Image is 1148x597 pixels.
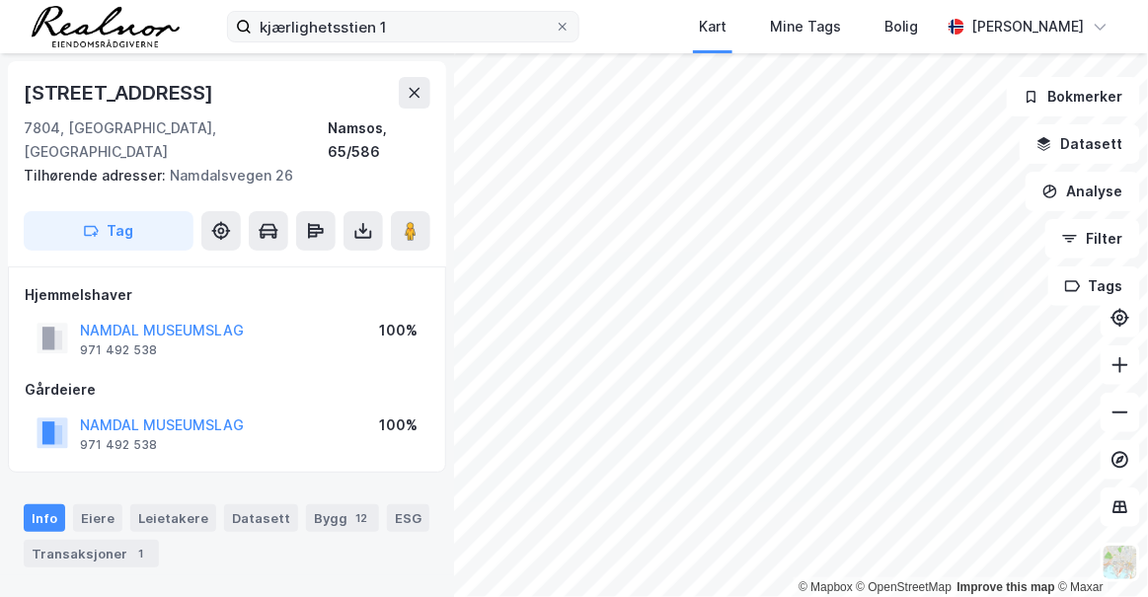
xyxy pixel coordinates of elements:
div: Bolig [884,15,919,38]
div: Leietakere [130,504,216,532]
a: Improve this map [957,580,1055,594]
div: 971 492 538 [80,437,157,453]
div: Namdalsvegen 26 [24,164,415,187]
div: Bygg [306,504,379,532]
div: 100% [379,319,418,342]
button: Tags [1048,266,1140,306]
span: Tilhørende adresser: [24,167,170,184]
div: 12 [351,508,371,528]
button: Analyse [1026,172,1140,211]
div: Kart [699,15,727,38]
a: Mapbox [799,580,853,594]
div: [STREET_ADDRESS] [24,77,217,109]
div: ESG [387,504,429,532]
button: Bokmerker [1007,77,1140,116]
button: Tag [24,211,193,251]
iframe: Chat Widget [1049,502,1148,597]
div: Eiere [73,504,122,532]
a: OpenStreetMap [857,580,953,594]
button: Filter [1045,219,1140,259]
div: Mine Tags [770,15,841,38]
div: Datasett [224,504,298,532]
div: Hjemmelshaver [25,283,429,307]
img: realnor-logo.934646d98de889bb5806.png [32,6,180,47]
div: 100% [379,413,418,437]
div: [PERSON_NAME] [972,15,1085,38]
div: Kontrollprogram for chat [1049,502,1148,597]
div: Info [24,504,65,532]
div: 971 492 538 [80,342,157,358]
button: Datasett [1020,124,1140,164]
div: Gårdeiere [25,378,429,402]
div: Namsos, 65/586 [328,116,430,164]
input: Søk på adresse, matrikkel, gårdeiere, leietakere eller personer [252,12,555,41]
div: Transaksjoner [24,540,159,567]
div: 7804, [GEOGRAPHIC_DATA], [GEOGRAPHIC_DATA] [24,116,328,164]
div: 1 [131,544,151,563]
